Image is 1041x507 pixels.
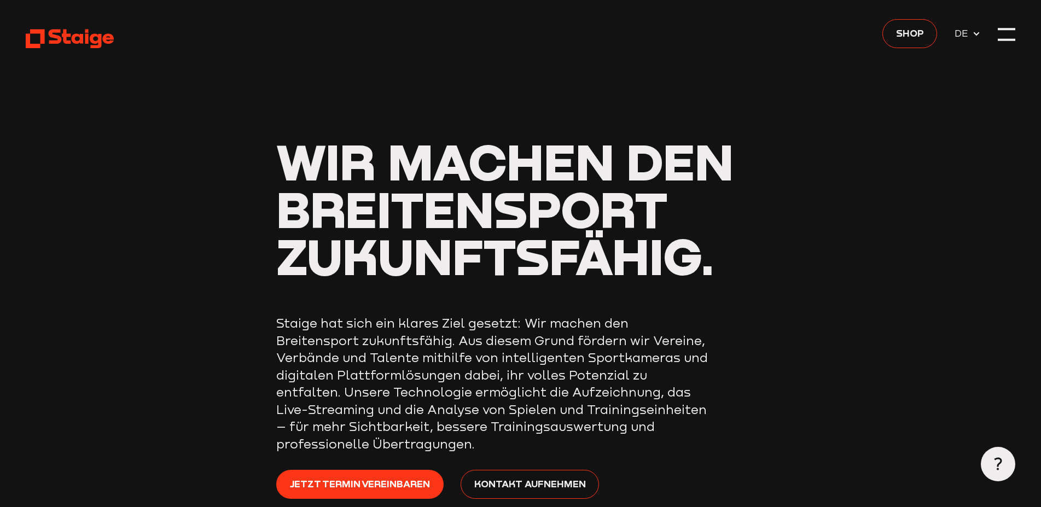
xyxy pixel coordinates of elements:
span: Wir machen den Breitensport zukunftsfähig. [276,131,734,286]
span: Kontakt aufnehmen [474,476,586,491]
p: Staige hat sich ein klares Ziel gesetzt: Wir machen den Breitensport zukunftsfähig. Aus diesem Gr... [276,314,714,452]
a: Shop [882,19,937,48]
span: DE [955,26,972,41]
span: Shop [896,25,924,40]
a: Jetzt Termin vereinbaren [276,470,443,499]
a: Kontakt aufnehmen [461,470,599,499]
span: Jetzt Termin vereinbaren [290,476,430,491]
